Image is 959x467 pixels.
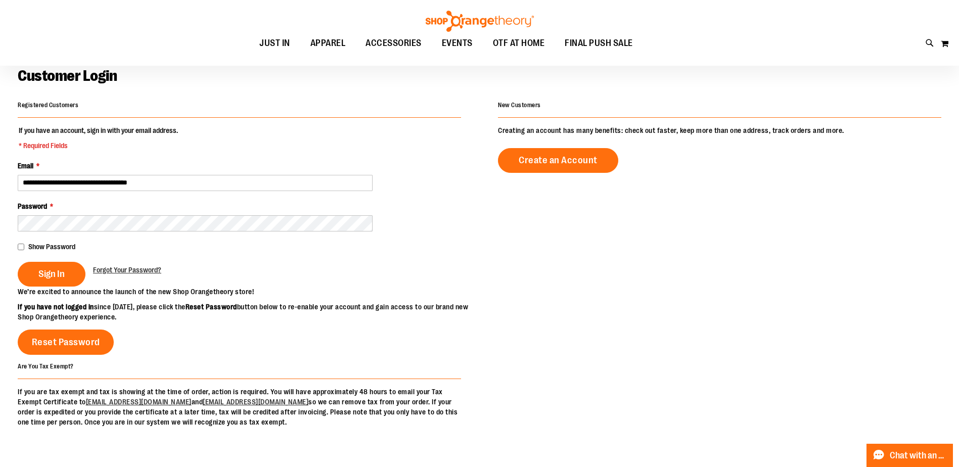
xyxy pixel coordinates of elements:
[18,363,74,370] strong: Are You Tax Exempt?
[366,32,422,55] span: ACCESSORIES
[310,32,346,55] span: APPAREL
[18,287,480,297] p: We’re excited to announce the launch of the new Shop Orangetheory store!
[249,32,300,55] a: JUST IN
[18,202,47,210] span: Password
[890,451,947,460] span: Chat with an Expert
[32,337,100,348] span: Reset Password
[18,67,117,84] span: Customer Login
[565,32,633,55] span: FINAL PUSH SALE
[498,148,618,173] a: Create an Account
[86,398,192,406] a: [EMAIL_ADDRESS][DOMAIN_NAME]
[355,32,432,55] a: ACCESSORIES
[28,243,75,251] span: Show Password
[424,11,535,32] img: Shop Orangetheory
[18,262,85,287] button: Sign In
[93,265,161,275] a: Forgot Your Password?
[186,303,237,311] strong: Reset Password
[93,266,161,274] span: Forgot Your Password?
[203,398,308,406] a: [EMAIL_ADDRESS][DOMAIN_NAME]
[18,162,33,170] span: Email
[493,32,545,55] span: OTF AT HOME
[498,125,941,135] p: Creating an account has many benefits: check out faster, keep more than one address, track orders...
[18,303,94,311] strong: If you have not logged in
[300,32,356,55] a: APPAREL
[18,387,461,427] p: If you are tax exempt and tax is showing at the time of order, action is required. You will have ...
[498,102,541,109] strong: New Customers
[483,32,555,55] a: OTF AT HOME
[18,125,179,151] legend: If you have an account, sign in with your email address.
[38,268,65,279] span: Sign In
[18,102,78,109] strong: Registered Customers
[18,330,114,355] a: Reset Password
[19,141,178,151] span: * Required Fields
[432,32,483,55] a: EVENTS
[519,155,598,166] span: Create an Account
[866,444,953,467] button: Chat with an Expert
[18,302,480,322] p: since [DATE], please click the button below to re-enable your account and gain access to our bran...
[259,32,290,55] span: JUST IN
[442,32,473,55] span: EVENTS
[555,32,643,55] a: FINAL PUSH SALE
